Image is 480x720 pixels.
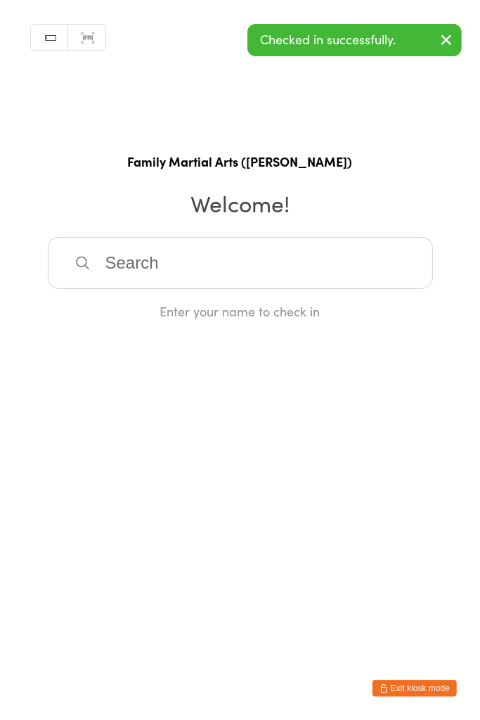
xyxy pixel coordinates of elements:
[14,153,466,170] h1: Family Martial Arts ([PERSON_NAME])
[247,24,462,56] div: Checked in successfully.
[14,187,466,219] h2: Welcome!
[48,302,433,320] div: Enter your name to check in
[372,680,457,697] button: Exit kiosk mode
[48,237,433,289] input: Search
